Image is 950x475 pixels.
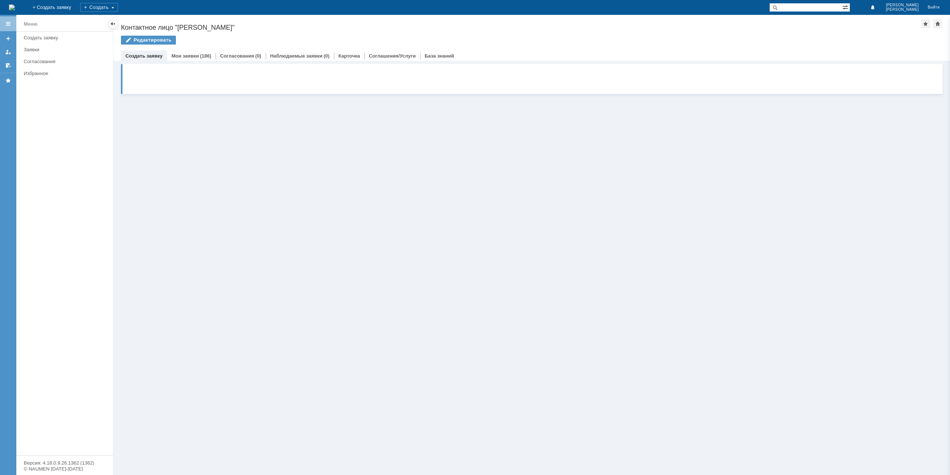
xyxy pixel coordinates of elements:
img: logo [9,4,15,10]
span: Расширенный поиск [842,3,850,10]
div: Согласования [24,59,108,64]
a: Согласования [220,53,254,59]
div: © NAUMEN [DATE]-[DATE] [24,466,105,471]
div: Контактное лицо "[PERSON_NAME]" [121,24,921,31]
div: Скрыть меню [108,19,117,28]
a: Перейти на домашнюю страницу [9,4,15,10]
a: Согласования [21,56,111,67]
a: Карточка [338,53,360,59]
a: Мои заявки [171,53,199,59]
a: Заявки [21,44,111,55]
div: Версия: 4.18.0.9.26.1362 (1362) [24,461,105,465]
a: Соглашения/Услуги [369,53,416,59]
div: Сделать домашней страницей [933,19,942,28]
div: Меню [24,20,37,29]
a: Мои заявки [2,46,14,58]
div: Добавить в избранное [921,19,930,28]
a: Создать заявку [21,32,111,43]
div: (0) [324,53,330,59]
a: Наблюдаемые заявки [270,53,322,59]
div: (186) [200,53,211,59]
div: Создать заявку [24,35,108,40]
a: Создать заявку [125,53,163,59]
span: [PERSON_NAME] [886,7,919,12]
div: Заявки [24,47,108,52]
div: Избранное [24,71,100,76]
div: (0) [255,53,261,59]
a: Мои согласования [2,59,14,71]
span: [PERSON_NAME] [886,3,919,7]
div: Создать [80,3,118,12]
a: База знаний [425,53,454,59]
a: Создать заявку [2,33,14,45]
